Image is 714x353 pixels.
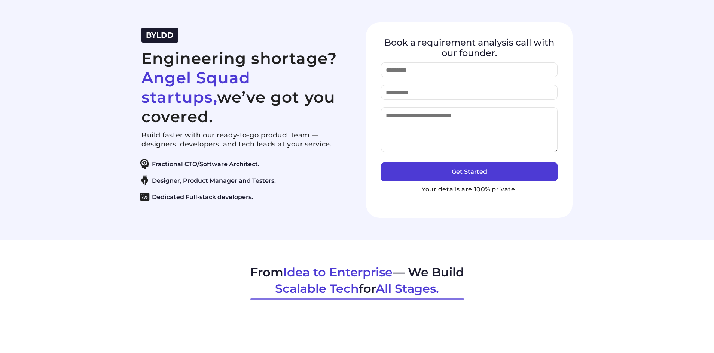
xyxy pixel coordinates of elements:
span: Idea to Enterprise [283,265,393,279]
li: Fractional CTO/Software Architect. [138,159,344,169]
h2: Engineering shortage? we’ve got you covered. [141,49,348,126]
p: Your details are 100% private. [381,185,558,194]
span: Angel Squad startups, [141,68,250,107]
h2: From — We Build for [250,264,464,297]
span: Scalable Tech [275,281,359,296]
h4: Book a requirement analysis call with our founder. [381,37,558,58]
button: Get Started [381,162,558,181]
span: All Stages. [376,281,439,296]
a: BYLDD [146,32,174,39]
span: BYLDD [146,31,174,40]
li: Designer, Product Manager and Testers. [138,175,344,186]
p: Build faster with our ready-to-go product team — designers, developers, and tech leads at your se... [141,131,348,149]
li: Dedicated Full-stack developers. [138,192,344,202]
